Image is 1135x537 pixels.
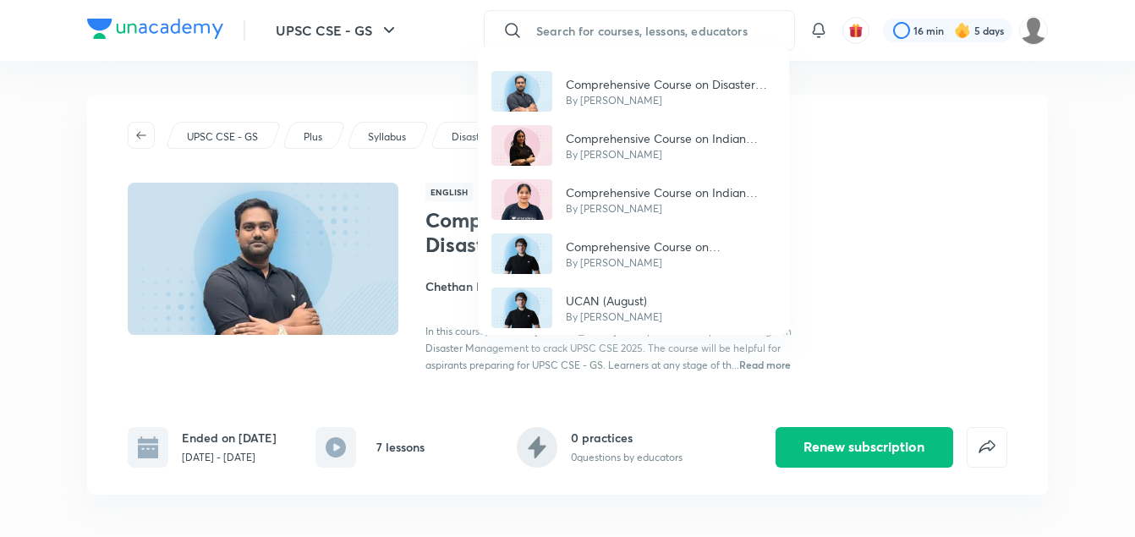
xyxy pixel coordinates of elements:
[491,71,552,112] img: Avatar
[566,93,776,108] p: By [PERSON_NAME]
[491,125,552,166] img: Avatar
[566,147,776,162] p: By [PERSON_NAME]
[566,75,776,93] p: Comprehensive Course on Disaster Management
[566,310,662,325] p: By [PERSON_NAME]
[478,64,789,118] a: AvatarComprehensive Course on Disaster ManagementBy [PERSON_NAME]
[566,129,776,147] p: Comprehensive Course on Indian Society and Social Justice
[566,184,776,201] p: Comprehensive Course on Indian Society and Social Issues for UPSC CSE - GS
[566,292,662,310] p: UCAN (August)
[566,255,776,271] p: By [PERSON_NAME]
[566,238,776,255] p: Comprehensive Course on Governance
[478,118,789,173] a: AvatarComprehensive Course on Indian Society and Social JusticeBy [PERSON_NAME]
[491,288,552,328] img: Avatar
[491,179,552,220] img: Avatar
[491,233,552,274] img: Avatar
[478,227,789,281] a: AvatarComprehensive Course on GovernanceBy [PERSON_NAME]
[478,173,789,227] a: AvatarComprehensive Course on Indian Society and Social Issues for UPSC CSE - GSBy [PERSON_NAME]
[566,201,776,216] p: By [PERSON_NAME]
[478,281,789,335] a: AvatarUCAN (August)By [PERSON_NAME]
